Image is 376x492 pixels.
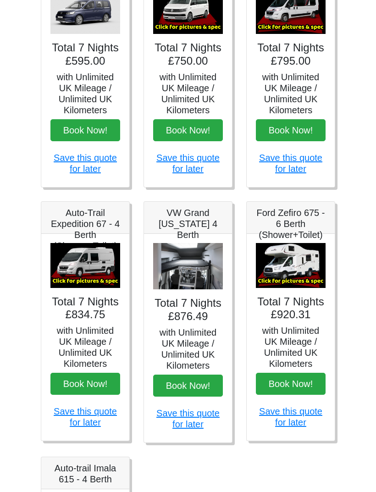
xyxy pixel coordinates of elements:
[153,375,223,397] button: Book Now!
[153,72,223,116] h5: with Unlimited UK Mileage / Unlimited UK Kilometers
[50,41,120,68] h4: Total 7 Nights £595.00
[153,119,223,141] button: Book Now!
[50,373,120,395] button: Book Now!
[54,406,117,427] a: Save this quote for later
[256,41,326,68] h4: Total 7 Nights £795.00
[256,295,326,322] h4: Total 7 Nights £920.31
[256,373,326,395] button: Book Now!
[256,72,326,116] h5: with Unlimited UK Mileage / Unlimited UK Kilometers
[50,325,120,369] h5: with Unlimited UK Mileage / Unlimited UK Kilometers
[153,297,223,323] h4: Total 7 Nights £876.49
[259,153,322,174] a: Save this quote for later
[153,41,223,68] h4: Total 7 Nights £750.00
[153,207,223,240] h5: VW Grand [US_STATE] 4 Berth
[153,243,223,289] img: VW Grand California 4 Berth
[50,295,120,322] h4: Total 7 Nights £834.75
[50,72,120,116] h5: with Unlimited UK Mileage / Unlimited UK Kilometers
[50,119,120,141] button: Book Now!
[54,153,117,174] a: Save this quote for later
[256,207,326,240] h5: Ford Zefiro 675 - 6 Berth (Shower+Toilet)
[256,325,326,369] h5: with Unlimited UK Mileage / Unlimited UK Kilometers
[156,153,220,174] a: Save this quote for later
[256,243,326,288] img: Ford Zefiro 675 - 6 Berth (Shower+Toilet)
[259,406,322,427] a: Save this quote for later
[256,119,326,141] button: Book Now!
[50,207,120,251] h5: Auto-Trail Expedition 67 - 4 Berth (Shower+Toilet)
[153,327,223,371] h5: with Unlimited UK Mileage / Unlimited UK Kilometers
[156,408,220,429] a: Save this quote for later
[50,463,120,485] h5: Auto-trail Imala 615 - 4 Berth
[50,243,120,288] img: Auto-Trail Expedition 67 - 4 Berth (Shower+Toilet)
